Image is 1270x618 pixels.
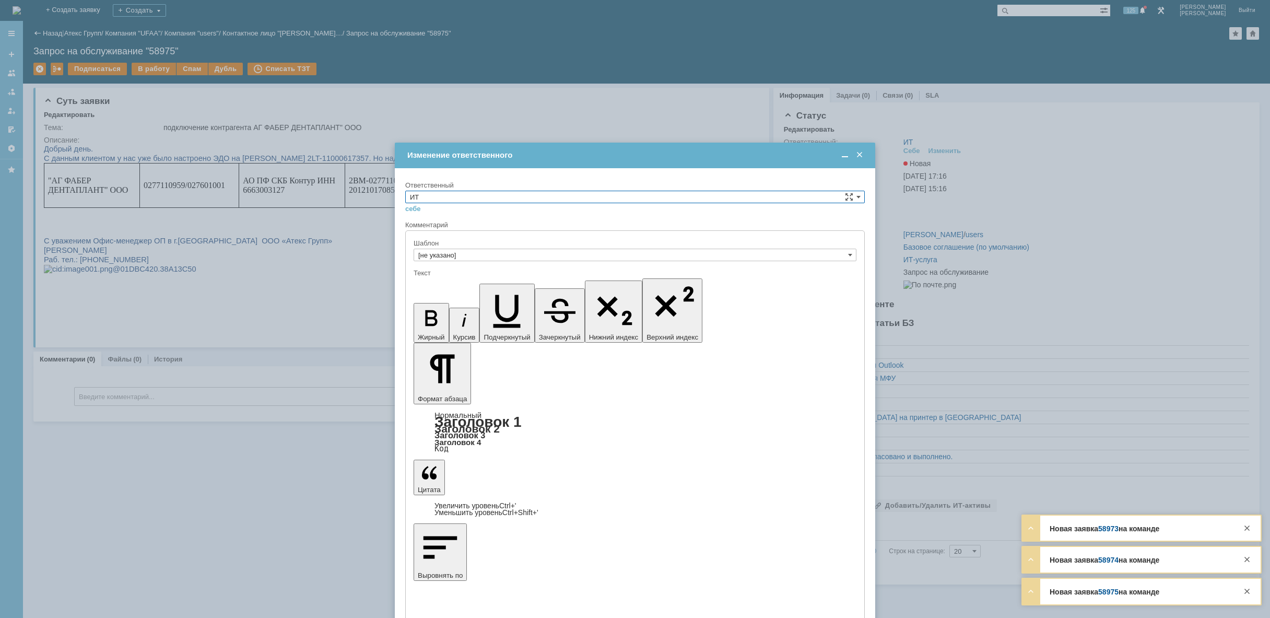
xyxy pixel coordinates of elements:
[840,150,850,160] span: Свернуть (Ctrl + M)
[434,502,516,510] a: Increase
[199,32,291,50] span: АО ПФ СКБ Контур ИНН 6663003127
[1025,522,1037,534] div: Развернуть
[100,37,181,45] span: 0277110959/027601001
[414,523,467,581] button: Выровнять по
[434,438,481,447] a: Заголовок 4
[405,205,421,213] a: себе
[535,288,585,343] button: Зачеркнутый
[418,572,463,579] span: Выровнять по
[4,32,84,50] span: "АГ ФАБЕР ДЕНТАПЛАНТ" ООО
[418,486,441,494] span: Цитата
[479,284,534,343] button: Подчеркнутый
[539,333,581,341] span: Зачеркнутый
[434,508,538,517] a: Decrease
[414,412,856,452] div: Формат абзаца
[414,503,856,516] div: Цитата
[1050,588,1159,596] strong: Новая заявка на команде
[1025,553,1037,566] div: Развернуть
[405,220,865,230] div: Комментарий
[1241,522,1253,534] div: Закрыть
[1098,588,1119,596] a: 58975
[434,430,485,440] a: Заголовок 3
[434,444,449,453] a: Код
[585,281,643,343] button: Нижний индекс
[414,460,445,495] button: Цитата
[418,333,445,341] span: Жирный
[418,395,467,403] span: Формат абзаца
[1098,524,1119,533] a: 58973
[466,32,587,51] p: 45 от [DATE] (код в 1с Т00054489)
[453,333,476,341] span: Курсив
[414,303,449,343] button: Жирный
[1025,585,1037,598] div: Развернуть
[854,150,865,160] span: Закрыть
[1050,524,1159,533] strong: Новая заявка на команде
[502,508,538,517] span: Ctrl+Shift+'
[414,270,854,276] div: Текст
[414,240,854,247] div: Шаблон
[642,278,702,343] button: Верхний индекс
[1098,556,1119,564] a: 58974
[499,502,516,510] span: Ctrl+'
[1241,585,1253,598] div: Закрыть
[845,193,853,201] span: Сложная форма
[405,182,863,189] div: Ответственный
[484,333,530,341] span: Подчеркнутый
[434,411,481,419] a: Нормальный
[407,150,865,160] div: Изменение ответственного
[1050,556,1159,564] strong: Новая заявка на команде
[1241,553,1253,566] div: Закрыть
[449,308,480,343] button: Курсив
[646,333,698,341] span: Верхний индекс
[589,333,639,341] span: Нижний индекс
[434,414,522,430] a: Заголовок 1
[305,32,434,50] span: 2BM-0277110959-2012101708511327587140000000000
[414,343,471,404] button: Формат абзаца
[434,423,500,435] a: Заголовок 2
